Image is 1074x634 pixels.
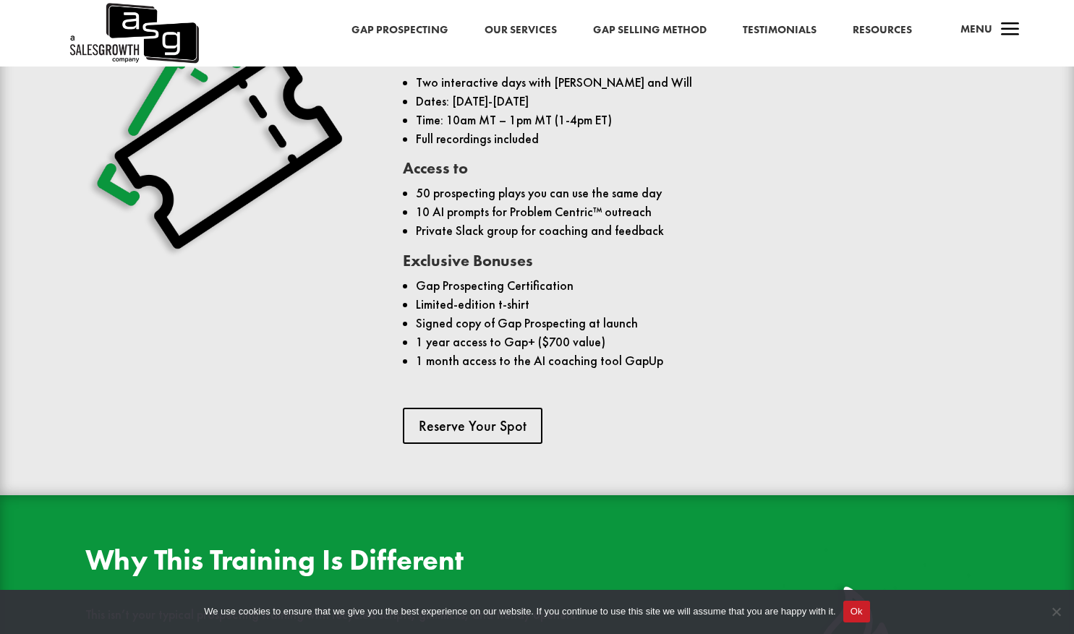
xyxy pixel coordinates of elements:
li: Time: 10am MT – 1pm MT (1-4pm ET) [416,111,989,129]
button: Ok [843,601,870,622]
span: a [996,16,1025,45]
a: Resources [853,21,912,40]
li: Signed copy of Gap Prospecting at launch [416,314,989,333]
li: 10 AI prompts for Problem Centric™ outreach [416,202,989,221]
li: Gap Prospecting Certification [416,276,989,295]
a: Our Services [485,21,557,40]
li: 1 month access to the AI coaching tool GapUp [416,351,989,370]
a: Testimonials [743,21,817,40]
span: Full recordings included [416,131,539,147]
a: Gap Prospecting [351,21,448,40]
li: 1 year access to Gap+ ($700 value) [416,333,989,351]
a: Gap Selling Method [593,21,707,40]
li: 50 prospecting plays you can use the same day [416,184,989,202]
h3: Exclusive Bonuses [403,253,989,276]
li: Dates: [DATE]-[DATE] [416,92,989,111]
li: Private Slack group for coaching and feedback [416,221,989,240]
h2: Why This Training Is Different [85,546,671,582]
span: We use cookies to ensure that we give you the best experience on our website. If you continue to ... [204,604,835,619]
h3: Access to [403,160,989,184]
span: No [1049,604,1063,619]
li: Two interactive days with [PERSON_NAME] and Will [416,73,989,92]
a: Reserve Your Spot [403,408,542,444]
span: Menu [960,22,992,36]
span: Limited-edition t-shirt [416,296,529,312]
